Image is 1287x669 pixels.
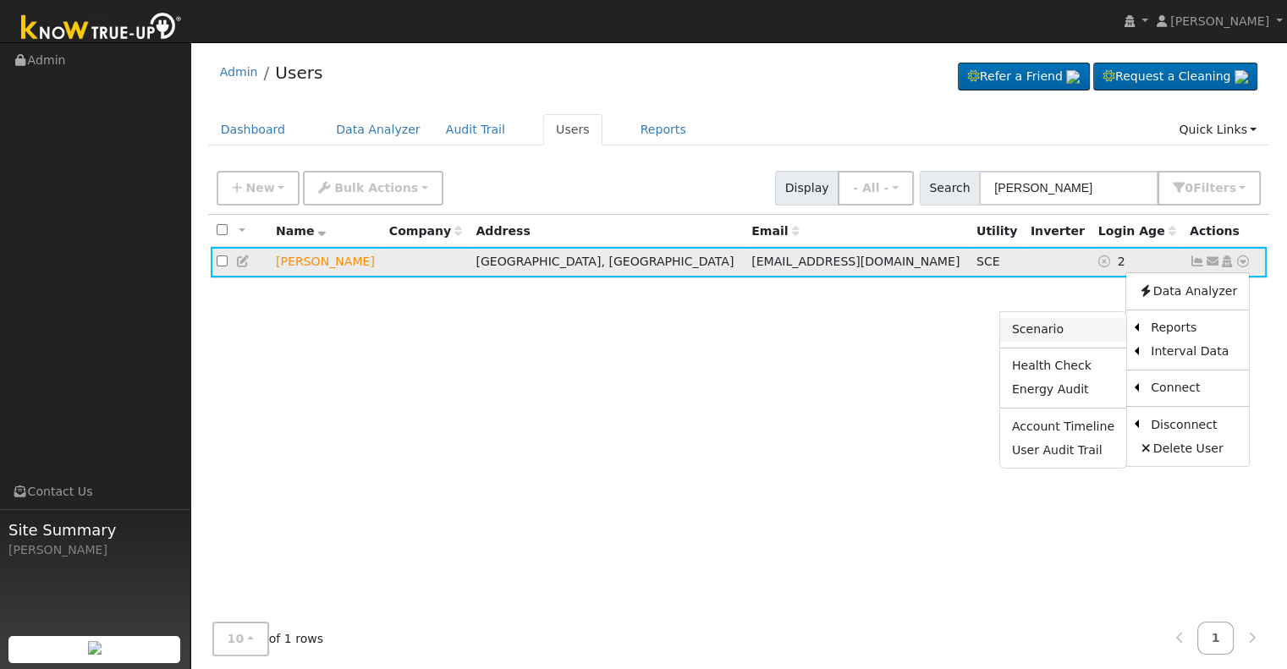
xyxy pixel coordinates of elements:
[13,9,190,47] img: Know True-Up
[1126,279,1249,303] a: Data Analyzer
[1031,222,1086,240] div: Inverter
[976,255,1000,268] span: SCE
[212,622,324,656] span: of 1 rows
[1000,378,1126,402] a: Energy Audit Report
[212,622,269,656] button: 10
[334,181,418,195] span: Bulk Actions
[323,114,433,145] a: Data Analyzer
[1190,255,1205,268] a: Show Graph
[1000,438,1126,462] a: User Audit Trail
[1139,316,1249,340] a: Reports
[1098,224,1176,238] span: Days since last login
[1098,255,1118,268] a: No login access
[1190,222,1261,240] div: Actions
[1205,253,1220,271] a: wrf@tulareid.org
[1000,354,1126,378] a: Health Check Report
[1219,255,1235,268] a: Login As
[220,65,258,79] a: Admin
[958,63,1090,91] a: Refer a Friend
[1000,414,1126,438] a: Account Timeline Report
[751,255,960,268] span: [EMAIL_ADDRESS][DOMAIN_NAME]
[470,247,745,278] td: [GEOGRAPHIC_DATA], [GEOGRAPHIC_DATA]
[1235,70,1248,84] img: retrieve
[628,114,699,145] a: Reports
[1139,340,1249,364] a: Interval Data
[245,181,274,195] span: New
[276,224,326,238] span: Name
[8,518,181,541] span: Site Summary
[1166,114,1269,145] a: Quick Links
[8,541,181,559] div: [PERSON_NAME]
[476,222,740,240] div: Address
[389,224,462,238] span: Company name
[775,171,839,206] span: Display
[976,222,1019,240] div: Utility
[543,114,602,145] a: Users
[88,641,102,655] img: retrieve
[433,114,518,145] a: Audit Trail
[208,114,299,145] a: Dashboard
[275,63,322,83] a: Users
[236,255,251,268] a: Edit User
[920,171,980,206] span: Search
[1126,436,1249,460] a: Delete User
[1235,253,1251,271] a: Other actions
[1170,14,1269,28] span: [PERSON_NAME]
[1139,376,1249,400] a: Connect
[1118,255,1125,268] span: 08/13/2025 11:33:46 AM
[979,171,1158,206] input: Search
[228,632,245,645] span: 10
[751,224,799,238] span: Email
[1193,181,1236,195] span: Filter
[303,171,443,206] button: Bulk Actions
[217,171,300,206] button: New
[1139,413,1249,436] a: Disconnect
[1000,318,1126,342] a: Scenario Report
[1229,181,1235,195] span: s
[270,247,383,278] td: Lead
[1093,63,1257,91] a: Request a Cleaning
[1066,70,1080,84] img: retrieve
[838,171,914,206] button: - All -
[1197,622,1235,655] a: 1
[1158,171,1261,206] button: 0Filters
